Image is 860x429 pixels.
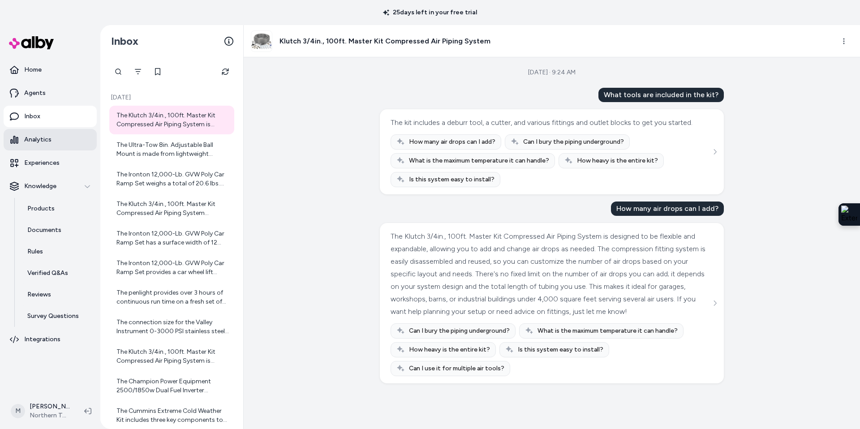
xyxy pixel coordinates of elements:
a: The Klutch 3/4in., 100ft. Master Kit Compressed Air Piping System is designed for durability and ... [109,342,234,371]
div: The connection size for the Valley Instrument 0-3000 PSI stainless steel liquid gauge is 1/4 inch... [116,318,229,336]
div: The Klutch 3/4in., 100ft. Master Kit Compressed Air Piping System is designed to be flexible and ... [391,230,711,318]
div: How many air drops can I add? [611,202,724,216]
span: Can I bury the piping underground? [409,326,510,335]
a: Rules [18,241,97,262]
a: Verified Q&As [18,262,97,284]
p: 25 days left in your free trial [378,8,482,17]
p: Survey Questions [27,312,79,321]
h2: Inbox [111,34,138,48]
a: Survey Questions [18,305,97,327]
span: Is this system easy to install? [409,175,494,184]
p: Agents [24,89,46,98]
img: alby Logo [9,36,54,49]
a: Experiences [4,152,97,174]
a: Inbox [4,106,97,127]
img: 103262.jpg [251,31,272,51]
p: Inbox [24,112,40,121]
a: Products [18,198,97,219]
a: Reviews [18,284,97,305]
div: The Ironton 12,000-Lb. GVW Poly Car Ramp Set has a surface width of 12 inches. If you need more d... [116,229,229,247]
div: The Ironton 12,000-Lb. GVW Poly Car Ramp Set provides a car wheel lift height of 6.7 inches. This... [116,259,229,277]
div: What tools are included in the kit? [598,88,724,102]
span: Northern Tool [30,411,70,420]
a: Analytics [4,129,97,150]
button: M[PERSON_NAME]Northern Tool [5,397,77,425]
a: The Ironton 12,000-Lb. GVW Poly Car Ramp Set weighs a total of 20.6 lbs. for the pair. Each ramp ... [109,165,234,193]
span: Is this system easy to install? [518,345,603,354]
a: Integrations [4,329,97,350]
p: Verified Q&As [27,269,68,278]
span: M [11,404,25,418]
div: The penlight provides over 3 hours of continuous run time on a fresh set of batteries, ensuring y... [116,288,229,306]
span: What is the maximum temperature it can handle? [537,326,678,335]
a: The Klutch 3/4in., 100ft. Master Kit Compressed Air Piping System is designed to be flexible and ... [109,106,234,134]
p: Integrations [24,335,60,344]
div: The Ironton 12,000-Lb. GVW Poly Car Ramp Set weighs a total of 20.6 lbs. for the pair. Each ramp ... [116,170,229,188]
div: [DATE] · 9:24 AM [528,68,576,77]
p: [PERSON_NAME] [30,402,70,411]
p: [DATE] [109,93,234,102]
button: See more [709,298,720,309]
span: How many air drops can I add? [409,137,495,146]
a: Home [4,59,97,81]
div: The Cummins Extreme Cold Weather Kit includes three key components to help your generator start a... [116,407,229,425]
div: The Champion Power Equipment 2500/1850w Dual Fuel Inverter Generator can run up to 34 hours on a ... [116,377,229,395]
div: The Klutch 3/4in., 100ft. Master Kit Compressed Air Piping System includes 100 feet of 3/4 inch H... [116,200,229,218]
p: Documents [27,226,61,235]
div: The Klutch 3/4in., 100ft. Master Kit Compressed Air Piping System is designed for durability and ... [116,347,229,365]
span: Can I bury the piping underground? [523,137,624,146]
p: Home [24,65,42,74]
a: The penlight provides over 3 hours of continuous run time on a fresh set of batteries, ensuring y... [109,283,234,312]
span: Can I use it for multiple air tools? [409,364,504,373]
div: The Ultra-Tow 8in. Adjustable Ball Mount is made from lightweight rustproof aluminum, which means... [116,141,229,159]
button: Filter [129,63,147,81]
a: The Ultra-Tow 8in. Adjustable Ball Mount is made from lightweight rustproof aluminum, which means... [109,135,234,164]
div: The Klutch 3/4in., 100ft. Master Kit Compressed Air Piping System is designed to be flexible and ... [116,111,229,129]
img: Extension Icon [841,206,857,223]
a: The Klutch 3/4in., 100ft. Master Kit Compressed Air Piping System includes 100 feet of 3/4 inch H... [109,194,234,223]
a: Agents [4,82,97,104]
button: Refresh [216,63,234,81]
span: How heavy is the entire kit? [577,156,658,165]
span: What is the maximum temperature it can handle? [409,156,549,165]
span: How heavy is the entire kit? [409,345,490,354]
p: Rules [27,247,43,256]
p: Products [27,204,55,213]
p: Experiences [24,159,60,167]
a: The Ironton 12,000-Lb. GVW Poly Car Ramp Set provides a car wheel lift height of 6.7 inches. This... [109,253,234,282]
div: The kit includes a deburr tool, a cutter, and various fittings and outlet blocks to get you started. [391,116,692,129]
p: Analytics [24,135,52,144]
button: Knowledge [4,176,97,197]
a: Documents [18,219,97,241]
a: The Ironton 12,000-Lb. GVW Poly Car Ramp Set has a surface width of 12 inches. If you need more d... [109,224,234,253]
p: Reviews [27,290,51,299]
a: The connection size for the Valley Instrument 0-3000 PSI stainless steel liquid gauge is 1/4 inch... [109,313,234,341]
button: See more [709,146,720,157]
h3: Klutch 3/4in., 100ft. Master Kit Compressed Air Piping System [279,36,490,47]
a: The Champion Power Equipment 2500/1850w Dual Fuel Inverter Generator can run up to 34 hours on a ... [109,372,234,400]
p: Knowledge [24,182,56,191]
